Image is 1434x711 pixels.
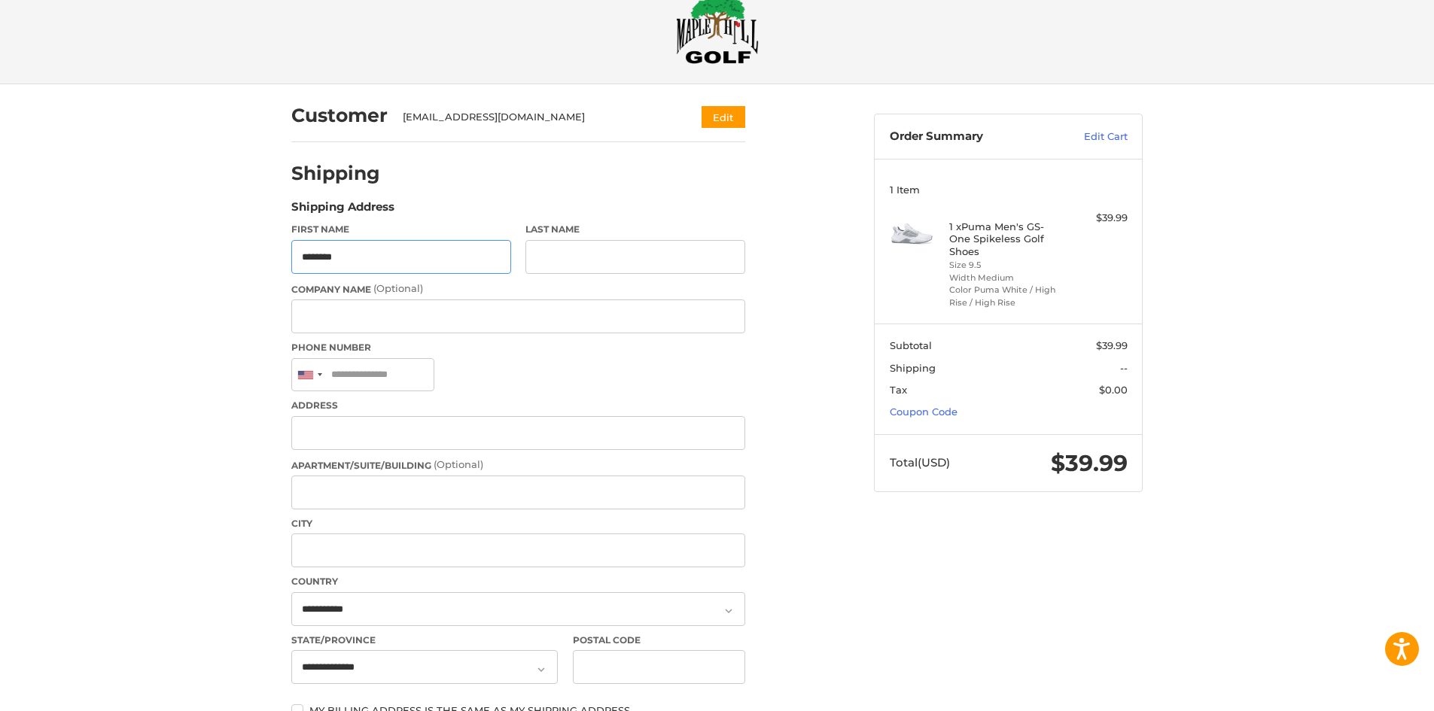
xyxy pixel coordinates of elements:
span: -- [1120,362,1128,374]
span: $39.99 [1051,449,1128,477]
a: Edit Cart [1052,129,1128,144]
label: First Name [291,223,511,236]
small: (Optional) [373,282,423,294]
label: Company Name [291,281,745,296]
label: City [291,517,745,530]
small: (Optional) [434,458,483,470]
span: $0.00 [1099,384,1128,396]
li: Width Medium [949,272,1064,284]
li: Color Puma White / High Rise / High Rise [949,284,1064,308]
div: United States: +1 [292,359,327,391]
label: Phone Number [291,341,745,354]
h3: 1 Item [890,184,1128,196]
h4: 1 x Puma Men's GS-One Spikeless Golf Shoes [949,220,1064,257]
a: Coupon Code [890,406,958,418]
div: [EMAIL_ADDRESS][DOMAIN_NAME] [403,110,673,125]
h2: Customer [291,104,388,127]
span: Subtotal [890,339,932,351]
button: Edit [702,106,745,128]
label: Apartment/Suite/Building [291,457,745,472]
h3: Order Summary [890,129,1052,144]
label: Postal Code [573,634,746,647]
h2: Shipping [291,162,380,185]
label: Last Name [525,223,745,236]
span: Tax [890,384,907,396]
span: Total (USD) [890,455,950,469]
label: Address [291,399,745,412]
span: $39.99 [1096,339,1128,351]
div: $39.99 [1068,211,1128,226]
legend: Shipping Address [291,199,394,223]
label: State/Province [291,634,558,647]
span: Shipping [890,362,936,374]
li: Size 9.5 [949,259,1064,272]
label: Country [291,575,745,588]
